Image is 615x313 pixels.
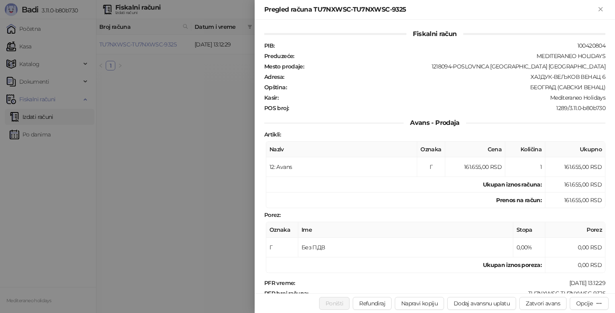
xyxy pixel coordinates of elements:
[264,279,295,287] strong: PFR vreme :
[483,261,542,269] strong: Ukupan iznos poreza:
[519,297,567,310] button: Zatvori avans
[264,131,281,138] strong: Artikli :
[406,30,463,38] span: Fiskalni račun
[264,84,287,91] strong: Opština :
[505,157,545,177] td: 1
[264,94,278,101] strong: Kasir :
[266,222,298,238] th: Oznaka
[264,73,284,80] strong: Adresa :
[445,142,505,157] th: Cena
[395,297,444,310] button: Napravi kopiju
[545,193,605,208] td: 161.655,00 RSD
[545,157,605,177] td: 161.655,00 RSD
[264,63,304,70] strong: Mesto prodaje :
[513,222,545,238] th: Stopa
[545,142,605,157] th: Ukupno
[298,222,513,238] th: Ime
[309,290,606,297] div: TU7NXWSC-TU7NXWSC-9325
[505,142,545,157] th: Količina
[264,104,289,112] strong: POS broj :
[545,222,605,238] th: Porez
[275,42,606,49] div: 100420804
[545,238,605,257] td: 0,00 RSD
[289,104,606,112] div: 1289/3.11.0-b80b730
[264,290,308,297] strong: PFR broj računa :
[287,84,606,91] div: БЕОГРАД (САВСКИ ВЕНАЦ)
[264,42,274,49] strong: PIB :
[298,238,513,257] td: Без ПДВ
[305,63,606,70] div: 1218094-POSLOVNICA [GEOGRAPHIC_DATA] [GEOGRAPHIC_DATA]
[447,297,516,310] button: Dodaj avansnu uplatu
[545,177,605,193] td: 161.655,00 RSD
[353,297,392,310] button: Refundiraj
[266,142,417,157] th: Naziv
[264,52,294,60] strong: Preduzeće :
[417,142,445,157] th: Oznaka
[401,300,438,307] span: Napravi kopiju
[545,257,605,273] td: 0,00 RSD
[445,157,505,177] td: 161.655,00 RSD
[319,297,350,310] button: Poništi
[266,157,417,177] td: 12: Avans
[285,73,606,80] div: ХАЈДУК-ВЕЉКОВ ВЕНАЦ 6
[576,300,593,307] div: Opcije
[266,238,298,257] td: Г
[570,297,609,310] button: Opcije
[404,119,466,126] span: Avans - Prodaja
[295,52,606,60] div: MEDITERANEO HOLIDAYS
[483,181,542,188] strong: Ukupan iznos računa :
[417,157,445,177] td: Г
[279,94,606,101] div: Mediteraneo Holidays
[496,197,542,204] strong: Prenos na račun :
[264,211,280,219] strong: Porez :
[296,279,606,287] div: [DATE] 13:12:29
[513,238,545,257] td: 0,00%
[596,5,605,14] button: Zatvori
[264,5,596,14] div: Pregled računa TU7NXWSC-TU7NXWSC-9325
